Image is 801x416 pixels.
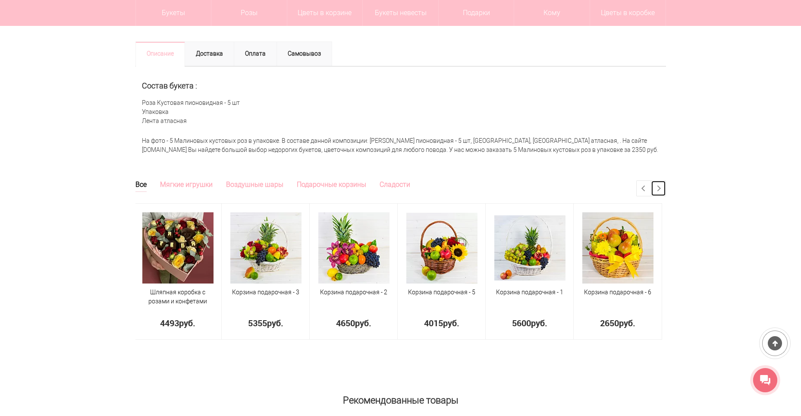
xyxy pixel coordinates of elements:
span: 5600 [512,317,531,329]
span: 5355 [248,317,267,329]
span: руб. [355,317,371,329]
a: Самовывоз [276,41,332,66]
span: руб. [443,317,459,329]
a: Сладости [380,180,410,191]
a: Корзина подарочная - 2 [320,289,387,296]
h2: Рекомендованные товары [135,391,666,406]
img: Корзина подарочная - 6 [582,212,653,284]
a: Подарочные корзины [297,180,366,191]
a: Корзина подарочная - 3 [232,289,299,296]
a: Next [651,181,666,196]
img: Корзина подарочная - 5 [406,213,477,284]
a: Мягкие игрушки [160,180,213,191]
span: руб. [619,317,635,329]
span: 4015 [424,317,443,329]
span: 4650 [336,317,355,329]
a: Шляпная коробка с розами и конфетами [148,289,207,305]
img: Корзина подарочная - 2 [318,212,390,284]
a: Все [135,180,147,192]
span: руб. [531,317,547,329]
img: Корзина подарочная - 3 [230,212,302,284]
span: 2650 [600,317,619,329]
div: Роза Кустовая пионовидная - 5 шт Упаковка Лента атласная [135,66,666,132]
h2: Состав букета : [142,82,660,90]
a: Корзина подарочная - 6 [584,289,651,296]
a: Previous [637,181,651,196]
a: Воздушные шары [226,180,283,191]
div: На фото - 5 Малиновых кустовых роз в упаковке. В составе данной композиции: [PERSON_NAME] пионови... [135,132,666,159]
a: Описание [135,41,185,66]
img: Шляпная коробка с розами и конфетами [142,212,214,284]
a: Оплата [234,41,277,66]
span: руб. [179,317,195,329]
span: 4493 [160,317,179,329]
a: Корзина подарочная - 5 [408,289,475,296]
img: Корзина подарочная - 1 [494,215,565,280]
a: Доставка [185,41,234,66]
span: руб. [267,317,283,329]
a: Корзина подарочная - 1 [496,289,563,296]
